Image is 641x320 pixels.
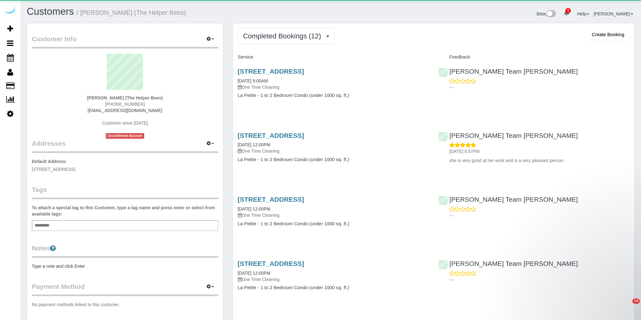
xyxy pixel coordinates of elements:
a: Beta [537,11,556,16]
iframe: Intercom live chat [620,299,635,314]
a: [PERSON_NAME] Team [PERSON_NAME] [438,260,578,267]
p: One Time Cleaning [238,148,429,154]
legend: Customer Info [32,34,218,48]
button: Create Booking [587,28,630,41]
h4: La Petite - 1 to 2 Bedroom Condo (under 1000 sq. ft.) [238,285,429,290]
pre: Type a note and click Enter [32,263,218,269]
span: 6 [565,8,571,13]
span: [STREET_ADDRESS] [32,167,75,172]
a: [PERSON_NAME] Team [PERSON_NAME] [438,132,578,139]
p: [DATE] 5:57PM [449,148,630,154]
h4: La Petite - 1 to 2 Bedroom Condo (under 1000 sq. ft.) [238,157,429,162]
span: 10 [632,299,640,304]
a: [PERSON_NAME] Team [PERSON_NAME] [438,68,578,75]
span: Completed Bookings (12) [243,32,324,40]
h4: Feedback [438,54,630,60]
legend: Tags [32,185,218,199]
a: [STREET_ADDRESS] [238,68,304,75]
a: Help [577,11,589,16]
p: she is very good at her work and is a very pleasant person. [449,157,630,164]
button: Completed Bookings (12) [238,28,335,44]
a: [DATE] 9:00AM [238,78,268,83]
a: [DATE] 12:00PM [238,142,270,147]
img: New interface [546,10,556,18]
legend: Notes [32,244,218,258]
a: [PERSON_NAME] [594,11,633,16]
small: / [PERSON_NAME] (The Helper Bees) [77,9,186,16]
a: [STREET_ADDRESS] [238,196,304,203]
label: Default Address: [32,158,67,165]
p: --- [449,84,630,91]
h4: La Petite - 1 to 2 Bedroom Condo (under 1000 sq. ft.) [238,221,429,227]
a: [PERSON_NAME] Team [PERSON_NAME] [438,196,578,203]
p: --- [449,212,630,219]
label: To attach a special tag to this Customer, type a tag name and press enter or select from availabl... [32,205,218,217]
p: No payment methods linked to this customer. [32,301,218,308]
span: [PHONE_NUMBER] [105,102,145,107]
a: 6 [560,6,573,20]
a: [STREET_ADDRESS] [238,132,304,139]
p: One Time Cleaning [238,84,429,90]
span: Unconfirmed Account [106,133,144,138]
a: [STREET_ADDRESS] [238,260,304,267]
p: One Time Cleaning [238,276,429,283]
a: Customers [27,6,74,17]
a: [EMAIL_ADDRESS][DOMAIN_NAME] [88,108,162,113]
img: Automaid Logo [4,6,16,15]
a: [DATE] 12:00PM [238,206,270,211]
p: One Time Cleaning [238,212,429,218]
p: --- [449,277,630,283]
strong: [PERSON_NAME] (The Helper Bees) [87,95,163,100]
h4: Service [238,54,429,60]
h4: La Petite - 1 to 2 Bedroom Condo (under 1000 sq. ft.) [238,93,429,98]
span: Customer since [DATE] [102,121,148,126]
legend: Payment Method [32,282,218,296]
a: [DATE] 12:00PM [238,271,270,276]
